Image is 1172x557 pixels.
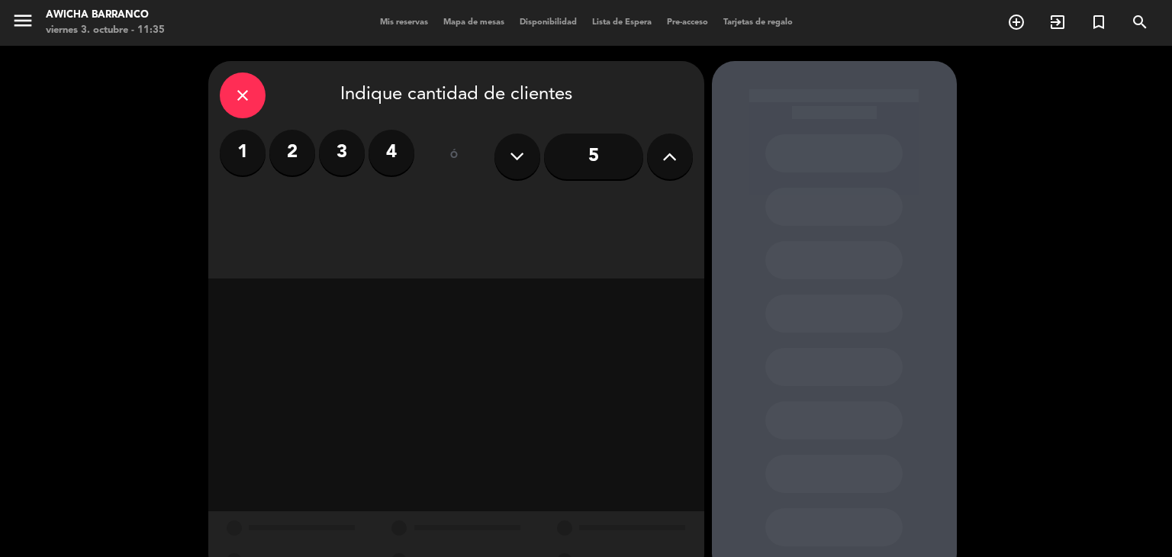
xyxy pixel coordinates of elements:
i: add_circle_outline [1007,13,1025,31]
i: exit_to_app [1048,13,1067,31]
span: Mapa de mesas [436,18,512,27]
button: menu [11,9,34,37]
label: 1 [220,130,266,175]
i: menu [11,9,34,32]
label: 3 [319,130,365,175]
label: 2 [269,130,315,175]
span: Tarjetas de regalo [716,18,800,27]
i: turned_in_not [1090,13,1108,31]
div: Indique cantidad de clientes [220,72,693,118]
div: ó [430,130,479,183]
span: Mis reservas [372,18,436,27]
i: search [1131,13,1149,31]
span: Pre-acceso [659,18,716,27]
div: viernes 3. octubre - 11:35 [46,23,165,38]
div: Awicha Barranco [46,8,165,23]
label: 4 [369,130,414,175]
span: Lista de Espera [584,18,659,27]
i: close [233,86,252,105]
span: Disponibilidad [512,18,584,27]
